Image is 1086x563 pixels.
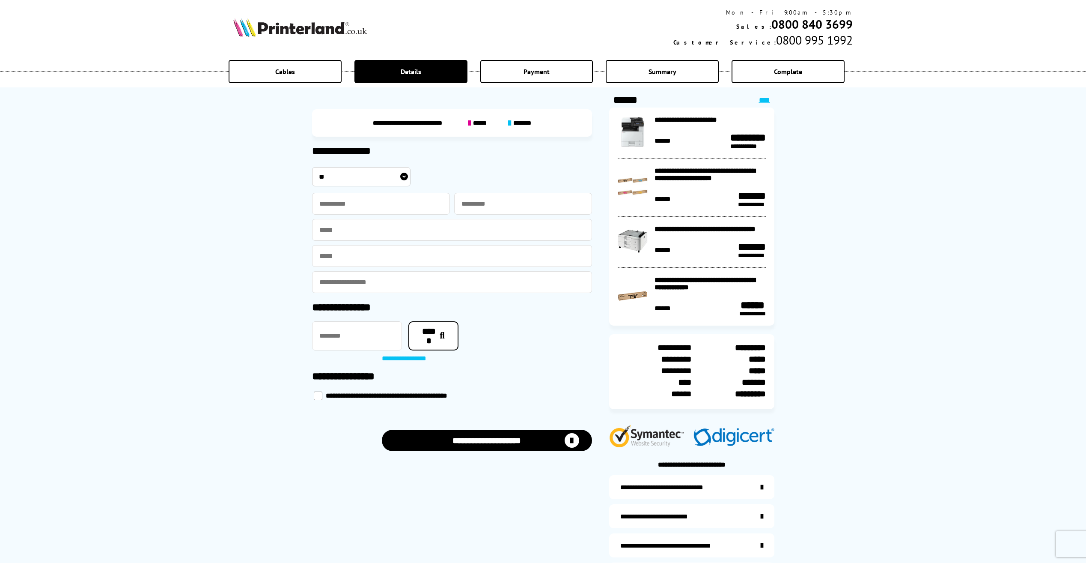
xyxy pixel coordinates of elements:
a: additional-ink [609,475,774,499]
span: 0800 995 1992 [776,32,853,48]
span: Customer Service: [673,39,776,46]
span: Sales: [736,23,771,30]
div: Mon - Fri 9:00am - 5:30pm [673,9,853,16]
span: Cables [275,67,295,76]
a: additional-cables [609,533,774,557]
span: Payment [524,67,550,76]
span: Details [401,67,421,76]
a: 0800 840 3699 [771,16,853,32]
span: Complete [774,67,802,76]
a: items-arrive [609,504,774,528]
span: Summary [649,67,676,76]
img: Printerland Logo [233,18,367,37]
